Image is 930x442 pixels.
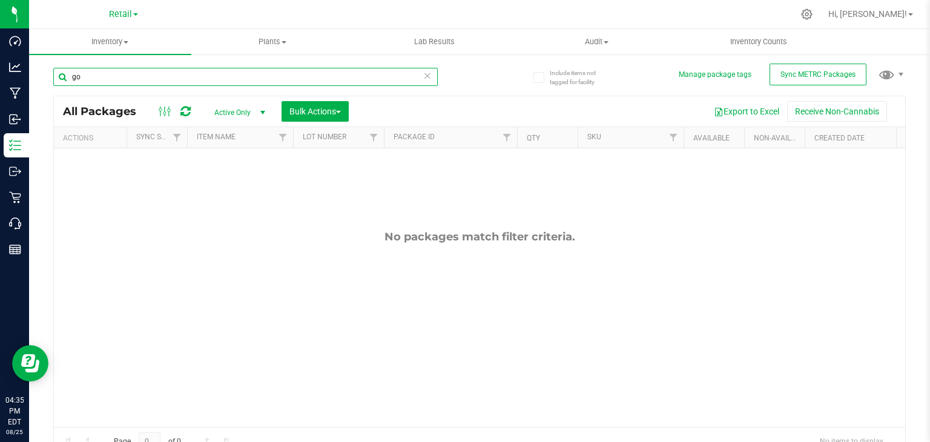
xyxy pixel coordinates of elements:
input: Search Package ID, Item Name, SKU, Lot or Part Number... [53,68,438,86]
span: Include items not tagged for facility [550,68,610,87]
p: 04:35 PM EDT [5,395,24,427]
a: Plants [191,29,354,54]
a: Sync Status [136,133,183,141]
a: Package ID [394,133,435,141]
a: Lab Results [354,29,516,54]
span: All Packages [63,105,148,118]
iframe: Resource center [12,345,48,381]
inline-svg: Reports [9,243,21,256]
p: 08/25 [5,427,24,437]
button: Bulk Actions [282,101,349,122]
div: Manage settings [799,8,814,20]
button: Receive Non-Cannabis [787,101,887,122]
button: Export to Excel [706,101,787,122]
a: Available [693,134,730,142]
span: Clear [423,68,432,84]
a: Inventory [29,29,191,54]
span: Lab Results [398,36,471,47]
span: Hi, [PERSON_NAME]! [828,9,907,19]
a: Created Date [814,134,865,142]
a: Filter [167,127,187,148]
span: Sync METRC Packages [780,70,856,79]
inline-svg: Analytics [9,61,21,73]
a: SKU [587,133,601,141]
inline-svg: Manufacturing [9,87,21,99]
a: Qty [527,134,540,142]
span: Audit [516,36,677,47]
inline-svg: Inbound [9,113,21,125]
a: Filter [273,127,293,148]
a: Filter [664,127,684,148]
a: Lot Number [303,133,346,141]
span: Inventory [29,36,191,47]
inline-svg: Call Center [9,217,21,229]
a: Filter [364,127,384,148]
span: Plants [192,36,353,47]
div: No packages match filter criteria. [54,230,905,243]
inline-svg: Retail [9,191,21,203]
span: Retail [109,9,132,19]
inline-svg: Dashboard [9,35,21,47]
button: Sync METRC Packages [770,64,866,85]
a: Inventory Counts [678,29,840,54]
span: Inventory Counts [714,36,803,47]
a: Item Name [197,133,236,141]
a: Non-Available [754,134,808,142]
span: Bulk Actions [289,107,341,116]
inline-svg: Inventory [9,139,21,151]
a: Filter [497,127,517,148]
inline-svg: Outbound [9,165,21,177]
a: Audit [515,29,678,54]
div: Actions [63,134,122,142]
button: Manage package tags [679,70,751,80]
